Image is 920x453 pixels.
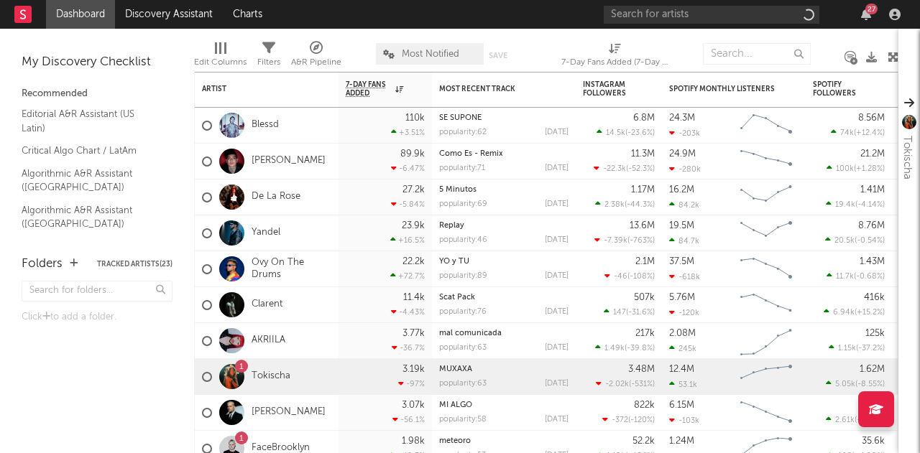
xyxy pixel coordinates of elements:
a: YO y TÚ [439,258,469,266]
div: popularity: 63 [439,344,487,352]
div: 24.9M [669,149,696,159]
div: Replay [439,222,569,230]
svg: Chart title [734,359,799,395]
a: Critical Algo Chart / LatAm [22,143,158,159]
div: -5.84 % [391,200,425,209]
div: 84.7k [669,236,699,246]
div: 16.2M [669,185,694,195]
div: 35.6k [862,436,885,446]
span: 20.5k [834,237,855,245]
div: 89.9k [400,149,425,159]
div: 19.5M [669,221,694,230]
a: Algorithmic A&R Assistant ([GEOGRAPHIC_DATA]) [22,166,158,195]
div: 1.17M [631,185,655,195]
div: 27 [865,4,878,14]
div: A&R Pipeline [291,54,341,71]
div: ( ) [824,307,885,317]
div: 507k [634,293,655,302]
svg: Chart title [734,108,799,144]
input: Search for folders... [22,281,172,302]
a: Algorithmic A&R Assistant ([GEOGRAPHIC_DATA]) [22,202,158,232]
div: ( ) [594,235,655,245]
a: Tokischa [252,370,290,383]
span: 1.15k [838,345,856,352]
div: [DATE] [545,416,569,424]
div: 23.9k [402,221,425,230]
a: Clarent [252,299,282,311]
div: ( ) [827,164,885,173]
div: A&R Pipeline [291,36,341,78]
span: 14.5k [606,129,625,137]
div: [DATE] [545,308,569,316]
div: Como Es - Remix [439,150,569,158]
div: 822k [634,401,655,410]
div: MI ALGO [439,401,569,409]
div: My Discovery Checklist [22,54,172,71]
div: -36.7 % [392,343,425,352]
div: Spotify Followers [813,80,863,98]
svg: Chart title [734,144,799,179]
span: 1.49k [604,345,625,352]
div: YO y TÚ [439,258,569,266]
span: 11.7k [836,273,854,281]
div: 53.1k [669,380,697,389]
div: [DATE] [545,200,569,208]
div: ( ) [595,343,655,352]
a: Como Es - Remix [439,150,503,158]
span: 2.61k [835,416,855,424]
svg: Chart title [734,395,799,431]
button: 27 [861,9,871,20]
div: SE SUPONE [439,114,569,122]
svg: Chart title [734,179,799,215]
span: -52.3 % [628,165,653,173]
a: Replay [439,222,464,230]
div: 84.2k [669,200,699,210]
div: ( ) [826,200,885,209]
div: popularity: 58 [439,416,487,424]
a: [PERSON_NAME] [252,155,326,167]
div: Folders [22,256,63,273]
span: -7.39k [604,237,627,245]
div: popularity: 76 [439,308,487,316]
div: -103k [669,416,699,425]
span: +12.4 % [856,129,883,137]
div: +72.7 % [390,271,425,281]
div: 1.43M [860,257,885,266]
div: popularity: 89 [439,272,487,280]
div: 37.5M [669,257,694,266]
span: -120 % [630,416,653,424]
div: ( ) [826,415,885,424]
span: 2.38k [604,201,625,209]
div: Filters [257,54,280,71]
div: [DATE] [545,236,569,244]
div: 13.6M [630,221,655,230]
span: -22.3k [603,165,626,173]
span: -37.2 % [858,345,883,352]
div: 11.4k [403,293,425,302]
span: -2.02k [605,380,629,388]
span: -31.6 % [628,309,653,317]
div: 3.77k [402,329,425,338]
div: 8.76M [858,221,885,230]
button: Tracked Artists(23) [97,261,172,268]
div: -280k [669,164,701,174]
button: Save [489,52,507,60]
a: [PERSON_NAME] [252,406,326,419]
div: 52.2k [632,436,655,446]
span: 7-Day Fans Added [346,80,392,98]
div: 3.07k [402,401,425,410]
div: 27.2k [402,185,425,195]
span: 19.4k [835,201,855,209]
span: 147 [613,309,626,317]
div: 5 Minutos [439,186,569,194]
div: -120k [669,308,699,317]
div: Instagram Followers [583,80,633,98]
div: 6.15M [669,401,694,410]
div: 8.56M [858,113,885,123]
div: 7-Day Fans Added (7-Day Fans Added) [561,54,669,71]
div: -618k [669,272,700,281]
div: ( ) [604,307,655,317]
div: popularity: 62 [439,129,487,136]
svg: Chart title [734,251,799,287]
span: 100k [836,165,854,173]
